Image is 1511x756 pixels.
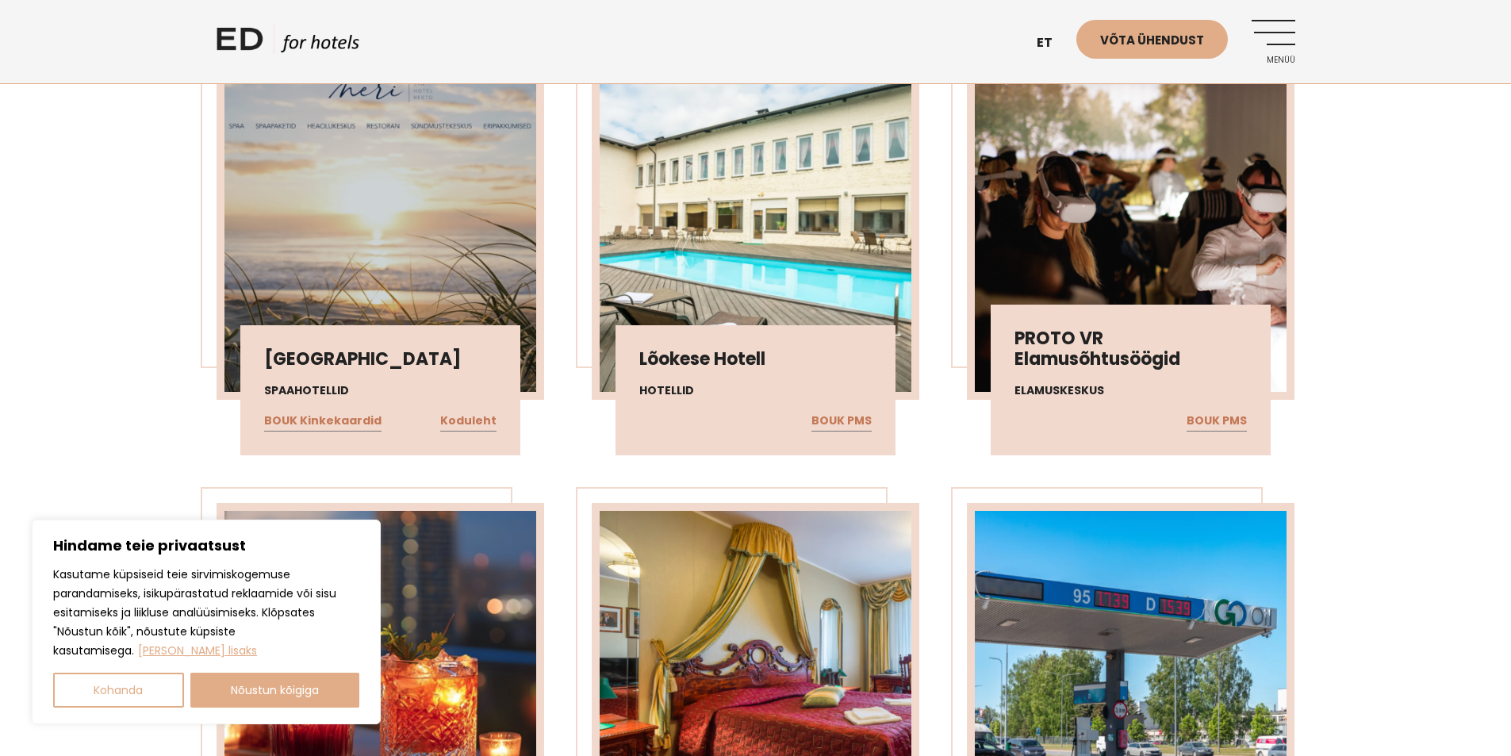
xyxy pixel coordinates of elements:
a: Võta ühendust [1076,20,1228,59]
button: Nõustun kõigiga [190,673,360,708]
a: BOUK Kinkekaardid [264,411,382,432]
a: BOUK PMS [811,411,872,432]
p: Kasutame küpsiseid teie sirvimiskogemuse parandamiseks, isikupärastatud reklaamide või sisu esita... [53,565,359,660]
h4: Elamuskeskus [1014,382,1247,399]
button: Kohanda [53,673,184,708]
a: Loe lisaks [137,642,258,659]
span: Menüü [1252,56,1295,65]
img: Screenshot-2024-10-07-at-20.10.16-450x450.png [600,72,911,392]
h3: PROTO VR Elamusõhtusöögid [1014,328,1247,370]
h4: Spaahotellid [264,382,497,399]
img: Screenshot-2023-04-04-at-10.53.37-450x450.png [224,72,536,392]
a: Menüü [1252,20,1295,63]
a: Koduleht [440,411,497,432]
h3: [GEOGRAPHIC_DATA] [264,349,497,370]
h4: Hotellid [639,382,872,399]
a: ED HOTELS [217,24,359,63]
a: BOUK PMS [1187,411,1247,432]
p: Hindame teie privaatsust [53,536,359,555]
img: Screenshot-2024-10-07-at-20.01.44-450x450.png [975,72,1287,392]
h3: Lõokese Hotell [639,349,872,370]
a: et [1029,24,1076,63]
